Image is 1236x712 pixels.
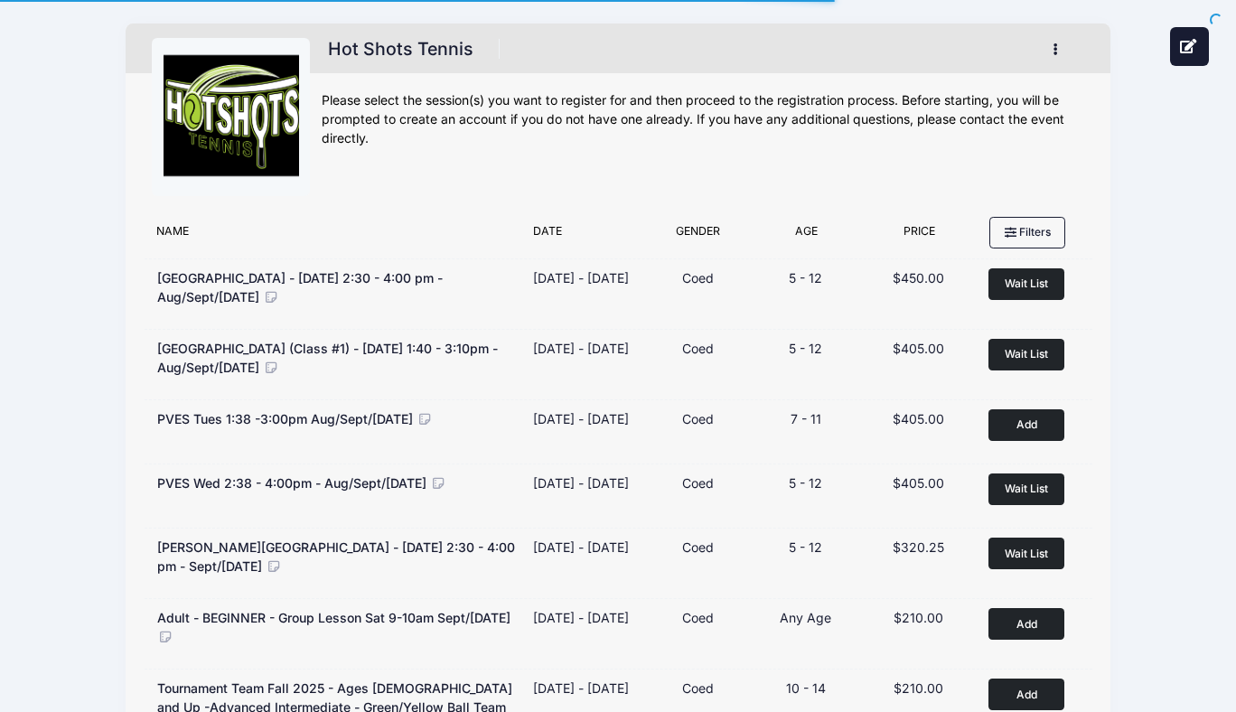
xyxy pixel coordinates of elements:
[894,610,943,625] span: $210.00
[533,679,629,698] div: [DATE] - [DATE]
[533,409,629,428] div: [DATE] - [DATE]
[893,411,944,426] span: $405.00
[893,475,944,491] span: $405.00
[1005,347,1048,361] span: Wait List
[682,680,714,696] span: Coed
[646,223,750,248] div: Gender
[988,538,1064,569] button: Wait List
[988,473,1064,505] button: Wait List
[989,217,1065,248] button: Filters
[863,223,976,248] div: Price
[524,223,646,248] div: Date
[322,33,479,65] h1: Hot Shots Tennis
[786,680,826,696] span: 10 - 14
[157,341,498,375] span: [GEOGRAPHIC_DATA] (Class #1) - [DATE] 1:40 - 3:10pm - Aug/Sept/[DATE]
[533,268,629,287] div: [DATE] - [DATE]
[148,223,524,248] div: Name
[682,539,714,555] span: Coed
[750,223,863,248] div: Age
[789,341,822,356] span: 5 - 12
[894,680,943,696] span: $210.00
[164,50,299,185] img: logo
[682,475,714,491] span: Coed
[988,268,1064,300] button: Wait List
[157,610,510,625] span: Adult - BEGINNER - Group Lesson Sat 9-10am Sept/[DATE]
[893,539,944,555] span: $320.25
[988,339,1064,370] button: Wait List
[1005,482,1048,495] span: Wait List
[533,473,629,492] div: [DATE] - [DATE]
[789,270,822,286] span: 5 - 12
[780,610,831,625] span: Any Age
[682,270,714,286] span: Coed
[157,411,413,426] span: PVES Tues 1:38 -3:00pm Aug/Sept/[DATE]
[789,539,822,555] span: 5 - 12
[157,539,515,574] span: [PERSON_NAME][GEOGRAPHIC_DATA] - [DATE] 2:30 - 4:00 pm - Sept/[DATE]
[682,411,714,426] span: Coed
[533,608,629,627] div: [DATE] - [DATE]
[789,475,822,491] span: 5 - 12
[988,679,1064,710] button: Add
[157,475,426,491] span: PVES Wed 2:38 - 4:00pm - Aug/Sept/[DATE]
[988,608,1064,640] button: Add
[791,411,821,426] span: 7 - 11
[1005,276,1048,290] span: Wait List
[157,270,443,304] span: [GEOGRAPHIC_DATA] - [DATE] 2:30 - 4:00 pm - Aug/Sept/[DATE]
[682,341,714,356] span: Coed
[1005,547,1048,560] span: Wait List
[682,610,714,625] span: Coed
[988,409,1064,441] button: Add
[893,341,944,356] span: $405.00
[533,538,629,557] div: [DATE] - [DATE]
[322,91,1084,148] div: Please select the session(s) you want to register for and then proceed to the registration proces...
[533,339,629,358] div: [DATE] - [DATE]
[893,270,944,286] span: $450.00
